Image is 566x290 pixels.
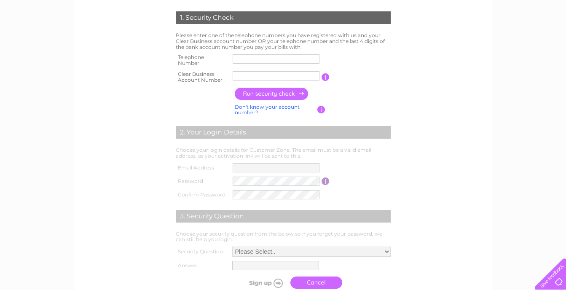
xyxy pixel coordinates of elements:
[322,73,330,81] input: Information
[174,30,393,52] td: Please enter one of the telephone numbers you have registered with us and your Clear Business acc...
[174,69,231,86] th: Clear Business Account Number
[317,106,325,113] input: Information
[234,277,286,289] input: Submit
[176,210,391,223] div: 3. Security Question
[174,161,231,175] th: Email Address
[176,126,391,139] div: 2. Your Login Details
[407,4,465,15] a: 0333 014 3131
[469,36,488,42] a: Energy
[174,175,231,188] th: Password
[493,36,518,42] a: Telecoms
[174,244,230,259] th: Security Question
[322,177,330,185] input: Information
[20,22,63,48] img: logo.png
[523,36,535,42] a: Blog
[174,229,393,245] td: Choose your security question from the below so if you forget your password, we can still help yo...
[448,36,464,42] a: Water
[235,104,300,116] a: Don't know your account number?
[176,11,391,24] div: 1. Security Check
[84,5,483,41] div: Clear Business is a trading name of Verastar Limited (registered in [GEOGRAPHIC_DATA] No. 3667643...
[540,36,561,42] a: Contact
[174,259,230,272] th: Answer
[174,145,393,161] td: Choose your login details for Customer Zone. The email must be a valid email address, as your act...
[174,188,231,201] th: Confirm Password
[290,277,342,289] a: Cancel
[174,52,231,69] th: Telephone Number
